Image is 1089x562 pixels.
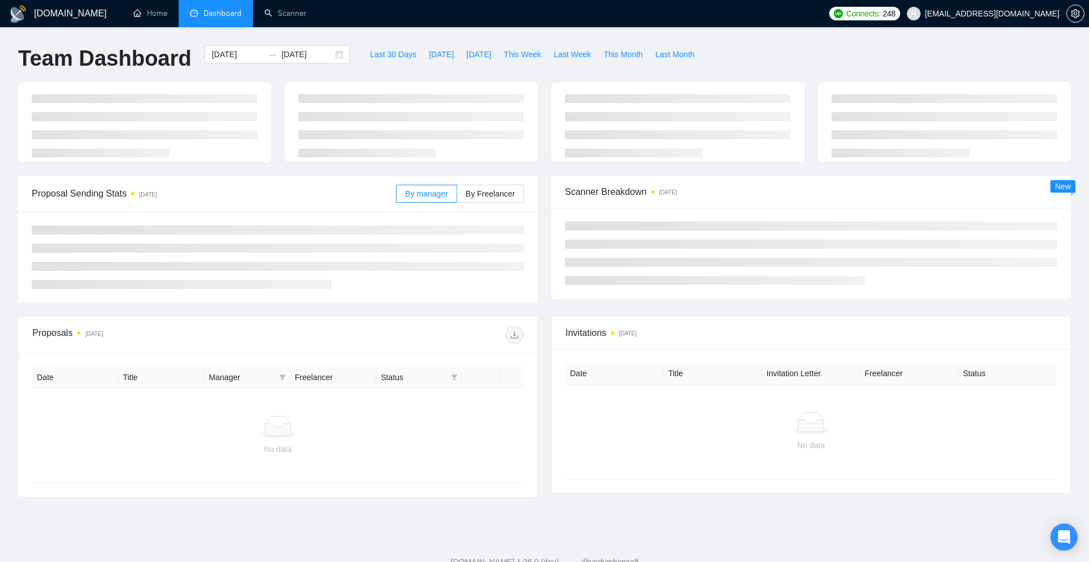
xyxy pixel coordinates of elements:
[209,371,275,384] span: Manager
[603,48,643,61] span: This Month
[860,363,959,385] th: Freelancer
[268,50,277,59] span: to
[554,48,591,61] span: Last Week
[565,185,1057,199] span: Scanner Breakdown
[619,330,636,337] time: [DATE]
[279,374,286,381] span: filter
[119,367,205,389] th: Title
[547,45,597,63] button: Last Week
[429,48,454,61] span: [DATE]
[9,5,27,23] img: logo
[281,48,333,61] input: End date
[32,367,119,389] th: Date
[466,48,491,61] span: [DATE]
[649,45,700,63] button: Last Month
[449,369,460,386] span: filter
[664,363,762,385] th: Title
[139,191,157,198] time: [DATE]
[959,363,1057,385] th: Status
[133,8,167,18] a: homeHome
[565,363,664,385] th: Date
[846,7,880,20] span: Connects:
[18,45,191,72] h1: Team Dashboard
[565,326,1057,340] span: Invitations
[597,45,649,63] button: This Month
[1066,5,1084,23] button: setting
[264,8,306,18] a: searchScanner
[466,189,515,198] span: By Freelancer
[423,45,460,63] button: [DATE]
[451,374,458,381] span: filter
[1050,523,1078,551] div: Open Intercom Messenger
[381,371,446,384] span: Status
[85,331,103,337] time: [DATE]
[190,9,198,17] span: dashboard
[460,45,497,63] button: [DATE]
[762,363,860,385] th: Invitation Letter
[32,186,396,201] span: Proposal Sending Stats
[268,50,277,59] span: swap-right
[290,367,377,389] th: Freelancer
[655,48,694,61] span: Last Month
[405,189,448,198] span: By manager
[1067,9,1084,18] span: setting
[910,10,918,18] span: user
[204,8,242,18] span: Dashboard
[1055,182,1071,191] span: New
[204,367,290,389] th: Manager
[883,7,895,20] span: 248
[212,48,263,61] input: Start date
[1066,9,1084,18] a: setting
[364,45,423,63] button: Last 30 Days
[504,48,541,61] span: This Week
[277,369,288,386] span: filter
[497,45,547,63] button: This Week
[659,189,677,195] time: [DATE]
[370,48,416,61] span: Last 30 Days
[32,326,278,344] div: Proposals
[41,443,514,455] div: No data
[834,9,843,18] img: upwork-logo.png
[575,439,1048,452] div: No data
